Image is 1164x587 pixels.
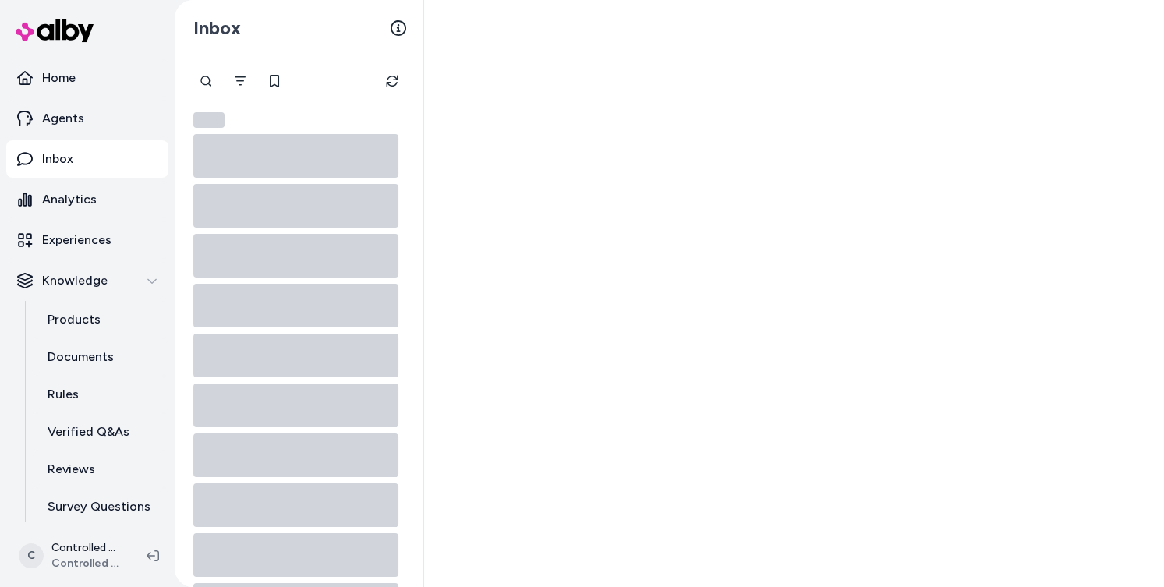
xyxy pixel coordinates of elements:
button: Knowledge [6,262,168,299]
p: Reviews [48,460,95,479]
a: Rules [32,376,168,413]
p: Controlled Chaos Shopify [51,540,122,556]
a: Reviews [32,451,168,488]
span: Controlled Chaos [51,556,122,571]
p: Agents [42,109,84,128]
a: Documents [32,338,168,376]
p: Documents [48,348,114,366]
a: Verified Q&As [32,413,168,451]
a: Experiences [6,221,168,259]
p: Home [42,69,76,87]
a: Agents [6,100,168,137]
a: Survey Questions [32,488,168,525]
a: Products [32,301,168,338]
a: Analytics [6,181,168,218]
p: Verified Q&As [48,423,129,441]
p: Analytics [42,190,97,209]
p: Survey Questions [48,497,150,516]
a: Inbox [6,140,168,178]
h2: Inbox [193,16,241,40]
p: Inbox [42,150,73,168]
p: Products [48,310,101,329]
a: Home [6,59,168,97]
p: Rules [48,385,79,404]
img: alby Logo [16,19,94,42]
p: Knowledge [42,271,108,290]
button: Filter [225,65,256,97]
button: Refresh [377,65,408,97]
p: Experiences [42,231,111,249]
button: CControlled Chaos ShopifyControlled Chaos [9,531,134,581]
span: C [19,543,44,568]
